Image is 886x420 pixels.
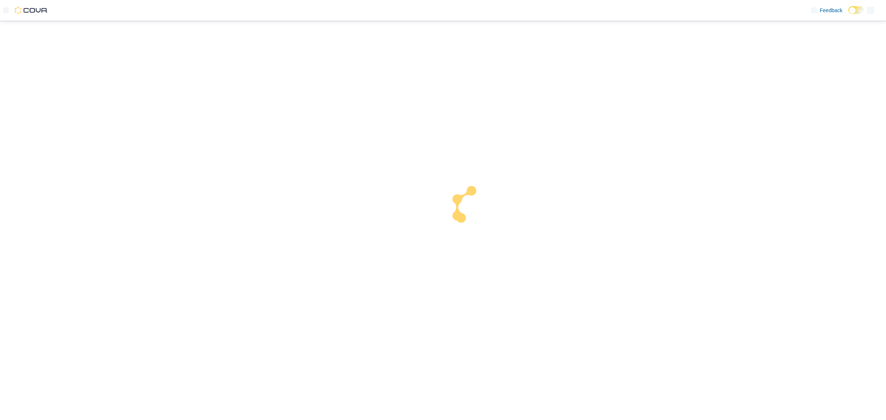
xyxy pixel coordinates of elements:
a: Feedback [808,3,845,18]
img: Cova [15,7,48,14]
img: cova-loader [443,180,498,236]
input: Dark Mode [848,6,864,14]
span: Feedback [820,7,842,14]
